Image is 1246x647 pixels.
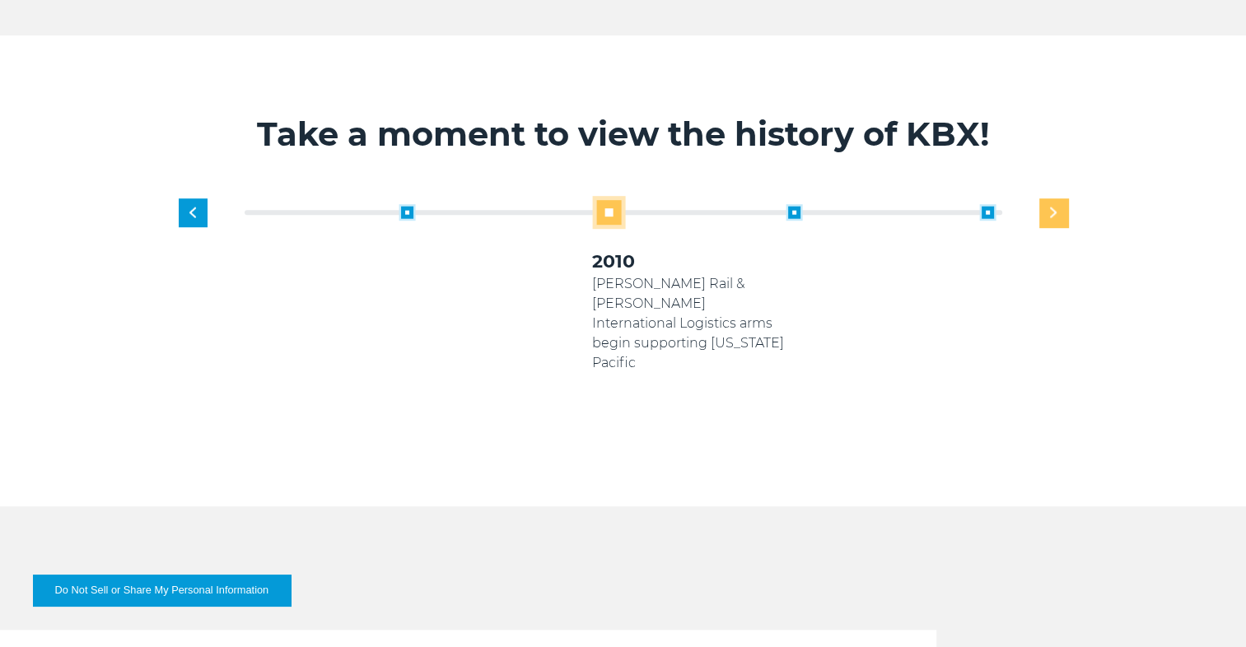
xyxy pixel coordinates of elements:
h2: Take a moment to view the history of KBX! [117,114,1130,155]
button: Do Not Sell or Share My Personal Information [33,575,291,606]
img: next slide [1050,207,1057,218]
p: [PERSON_NAME] Rail & [PERSON_NAME] International Logistics arms begin supporting [US_STATE] Pacific [592,274,786,373]
h3: 2010 [592,249,786,274]
div: Next slide [1039,198,1068,227]
img: previous slide [189,207,196,218]
div: Previous slide [179,198,208,227]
